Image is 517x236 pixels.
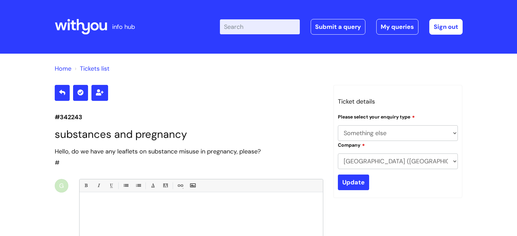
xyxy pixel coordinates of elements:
[55,65,71,73] a: Home
[429,19,463,35] a: Sign out
[220,19,300,34] input: Search
[134,181,142,190] a: 1. Ordered List (Ctrl-Shift-8)
[188,181,197,190] a: Insert Image...
[376,19,418,35] a: My queries
[338,96,458,107] h3: Ticket details
[338,141,365,148] label: Company
[82,181,90,190] a: Bold (Ctrl-B)
[73,63,109,74] li: Tickets list
[112,21,135,32] p: info hub
[121,181,130,190] a: • Unordered List (Ctrl-Shift-7)
[311,19,365,35] a: Submit a query
[55,112,323,123] p: #342243
[80,65,109,73] a: Tickets list
[55,179,68,193] div: G
[55,128,323,141] h1: substances and pregnancy
[55,63,71,74] li: Solution home
[107,181,115,190] a: Underline(Ctrl-U)
[149,181,157,190] a: Font Color
[220,19,463,35] div: | -
[55,146,323,157] div: Hello, do we have any leaflets on substance misuse in pregnancy, please?
[338,113,415,120] label: Please select your enquiry type
[55,146,323,168] div: #
[161,181,170,190] a: Back Color
[338,175,369,190] input: Update
[94,181,103,190] a: Italic (Ctrl-I)
[176,181,184,190] a: Link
